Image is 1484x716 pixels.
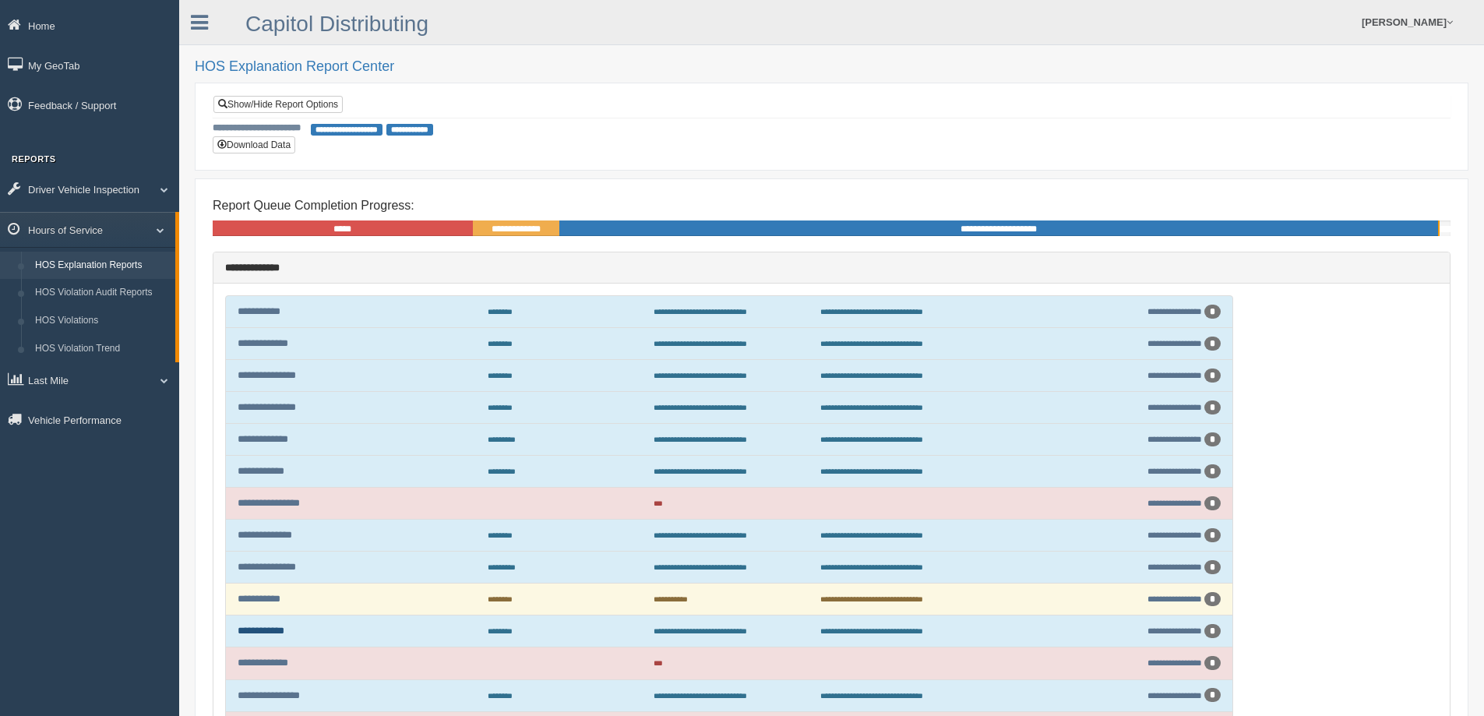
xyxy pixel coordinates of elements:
[245,12,428,36] a: Capitol Distributing
[213,199,1451,213] h4: Report Queue Completion Progress:
[195,59,1468,75] h2: HOS Explanation Report Center
[28,279,175,307] a: HOS Violation Audit Reports
[28,335,175,363] a: HOS Violation Trend
[213,136,295,153] button: Download Data
[213,96,343,113] a: Show/Hide Report Options
[28,252,175,280] a: HOS Explanation Reports
[28,307,175,335] a: HOS Violations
